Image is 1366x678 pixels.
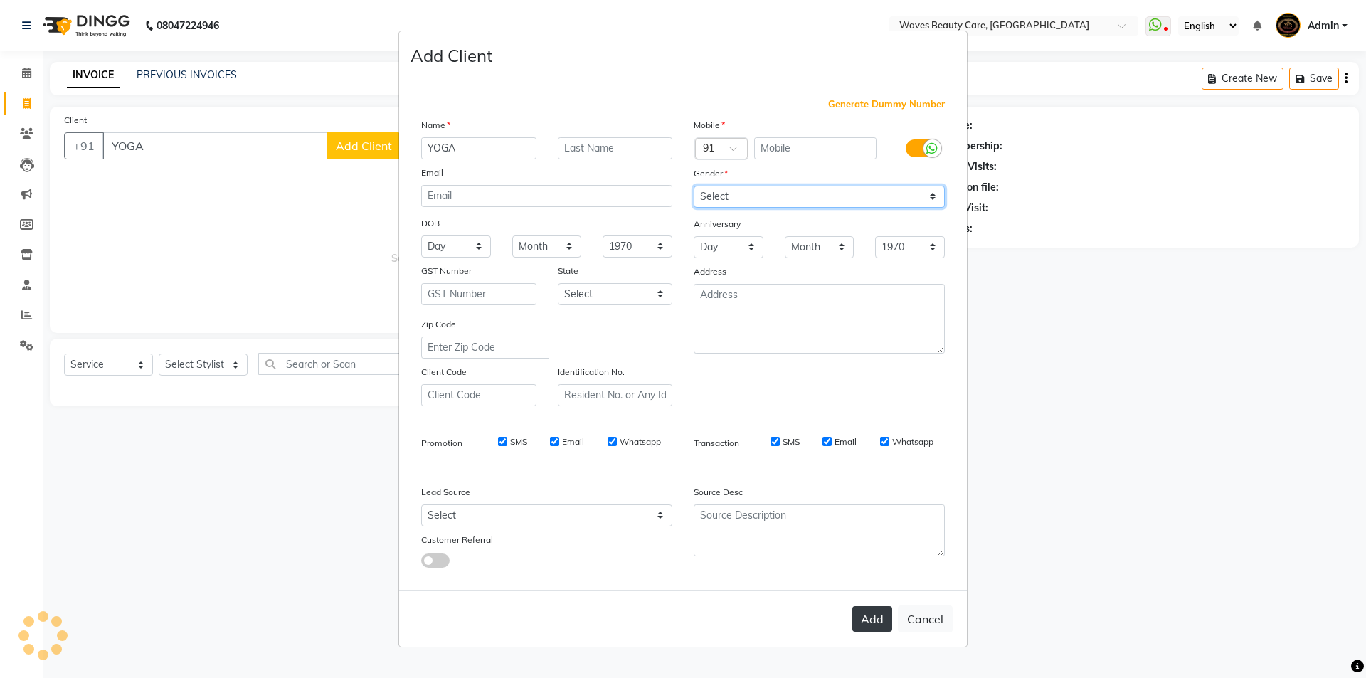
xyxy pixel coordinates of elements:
label: Whatsapp [620,435,661,448]
input: Resident No. or Any Id [558,384,673,406]
input: First Name [421,137,536,159]
input: Enter Zip Code [421,337,549,359]
label: GST Number [421,265,472,277]
button: Add [852,606,892,632]
input: Mobile [754,137,877,159]
label: Promotion [421,437,462,450]
label: Address [694,265,726,278]
input: Email [421,185,672,207]
label: State [558,265,578,277]
span: Generate Dummy Number [828,97,945,112]
label: Email [562,435,584,448]
label: Email [835,435,857,448]
h4: Add Client [411,43,492,68]
label: Gender [694,167,728,180]
label: Whatsapp [892,435,933,448]
label: SMS [510,435,527,448]
label: Client Code [421,366,467,378]
label: DOB [421,217,440,230]
label: Source Desc [694,486,743,499]
label: Email [421,166,443,179]
label: Anniversary [694,218,741,231]
button: Cancel [898,605,953,632]
label: Mobile [694,119,725,132]
label: Name [421,119,450,132]
input: GST Number [421,283,536,305]
label: Zip Code [421,318,456,331]
label: Lead Source [421,486,470,499]
label: SMS [783,435,800,448]
label: Customer Referral [421,534,493,546]
input: Last Name [558,137,673,159]
label: Transaction [694,437,739,450]
input: Client Code [421,384,536,406]
label: Identification No. [558,366,625,378]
